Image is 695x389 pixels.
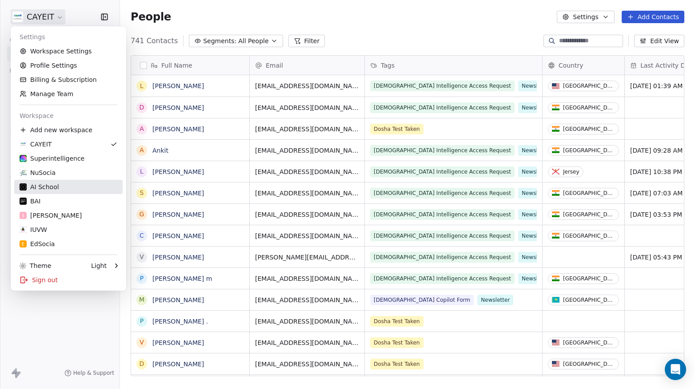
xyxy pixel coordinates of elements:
[22,212,24,219] span: S
[20,183,27,190] img: 3.png
[20,211,82,220] div: [PERSON_NAME]
[14,44,123,58] a: Workspace Settings
[14,109,123,123] div: Workspace
[20,198,27,205] img: bar1.webp
[14,123,123,137] div: Add new workspace
[14,87,123,101] a: Manage Team
[20,169,27,176] img: LOGO_1_WB.png
[20,225,47,234] div: IUVW
[20,261,51,270] div: Theme
[14,273,123,287] div: Sign out
[20,168,56,177] div: NuSocia
[91,261,107,270] div: Light
[14,58,123,73] a: Profile Settings
[20,154,84,163] div: Superintelligence
[22,241,24,247] span: E
[20,140,52,149] div: CAYEIT
[20,197,40,206] div: BAI
[14,30,123,44] div: Settings
[20,141,27,148] img: CAYEIT%20Square%20Logo.png
[20,155,27,162] img: sinews%20copy.png
[20,182,59,191] div: AI School
[14,73,123,87] a: Billing & Subscription
[20,226,27,233] img: VedicU.png
[20,239,55,248] div: EdSocia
